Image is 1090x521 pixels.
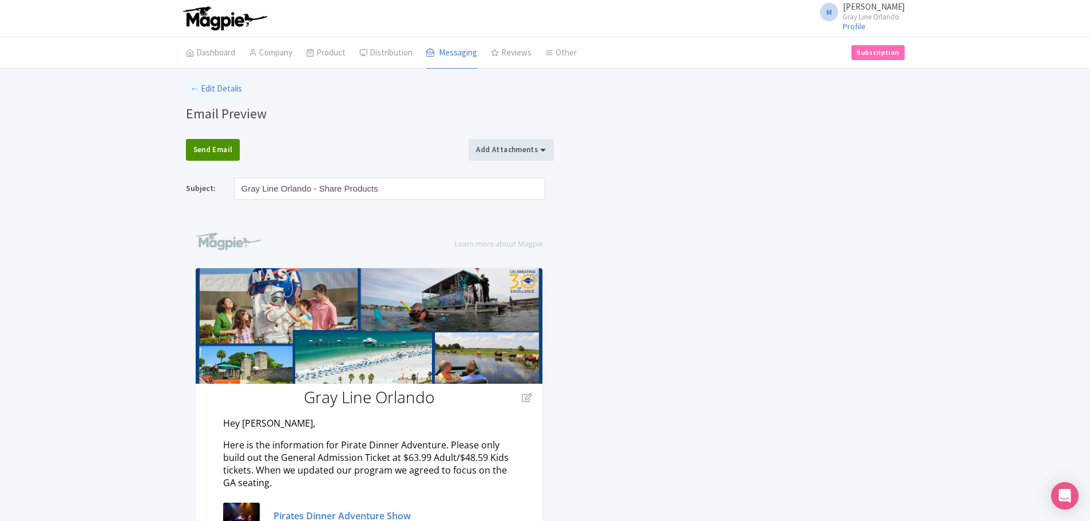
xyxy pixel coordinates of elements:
[545,37,577,69] a: Other
[10,59,356,175] img: ndrl5yer4qycnkkryshp.png
[249,37,292,69] a: Company
[491,37,532,69] a: Reviews
[10,178,356,198] h1: Gray Line Orlando
[37,208,329,221] p: Hey [PERSON_NAME],
[1051,482,1079,510] div: Open Intercom Messenger
[186,78,247,98] a: ← Edit Details
[186,102,267,125] h1: Email Preview
[186,37,235,69] a: Dashboard
[851,45,904,60] a: Subscription
[186,182,216,194] label: Subject:
[843,1,905,12] span: [PERSON_NAME]
[820,3,838,21] span: M
[359,37,413,69] a: Distribution
[37,380,329,401] p: [PERSON_NAME] [PERSON_NAME][EMAIL_ADDRESS][DOMAIN_NAME]
[37,230,329,280] p: Here is the information for Pirate Dinner Adventure. Please only build out the General Admission ...
[843,13,905,21] small: Gray Line Orlando
[186,139,240,161] div: Send Email
[37,345,329,369] a: View all products!
[426,37,477,69] a: Messaging
[9,23,76,42] img: logo-gray-ecc8bd596dcd972be4643e2302553a20.png
[81,292,329,336] td: Orlando
[469,139,553,161] div: Add Attachments
[88,301,225,313] a: Pirates Dinner Adventure Show
[268,30,357,40] a: Learn more about Magpie
[145,351,221,363] span: View all products!
[813,2,905,21] a: M [PERSON_NAME] Gray Line Orlando
[37,294,74,331] img: Pirates-Dinner-Adventure-Acrobats_a9u6xn.jpg
[306,37,346,69] a: Product
[180,6,269,31] img: logo-ab69f6fb50320c5b225c76a69d11143b.png
[843,21,866,31] a: Profile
